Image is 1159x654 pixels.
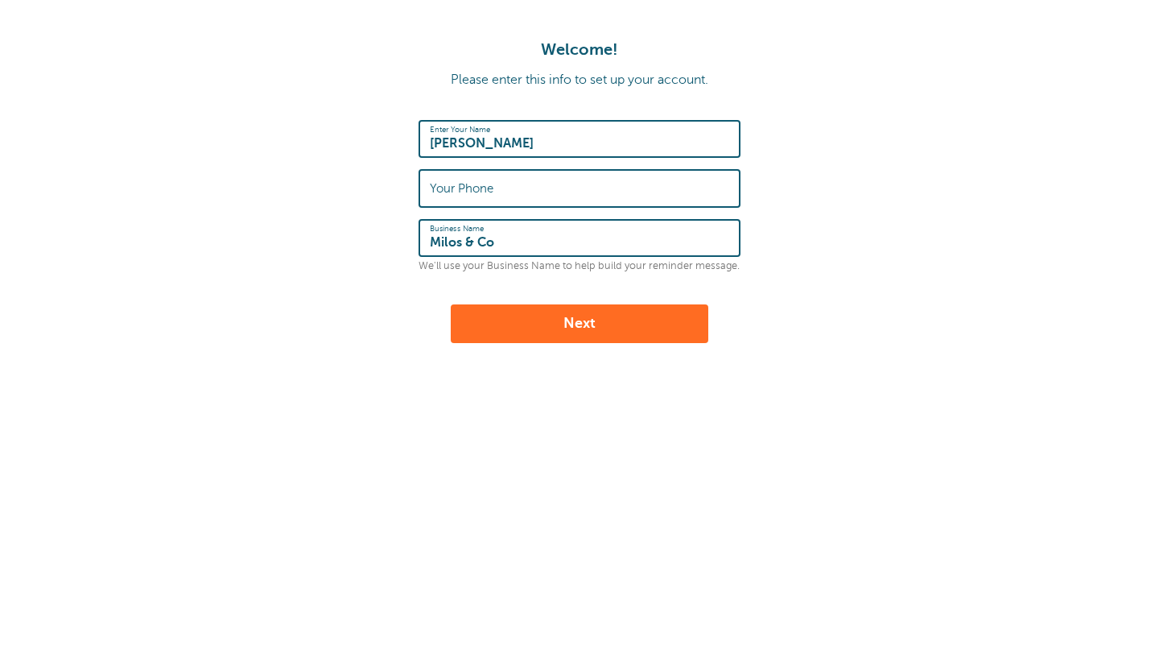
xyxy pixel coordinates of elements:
label: Your Phone [430,181,493,196]
p: Please enter this info to set up your account. [16,72,1143,88]
button: Next [451,304,708,343]
h1: Welcome! [16,40,1143,60]
label: Enter Your Name [430,125,490,135]
p: We'll use your Business Name to help build your reminder message. [419,260,740,272]
label: Business Name [430,224,485,234]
